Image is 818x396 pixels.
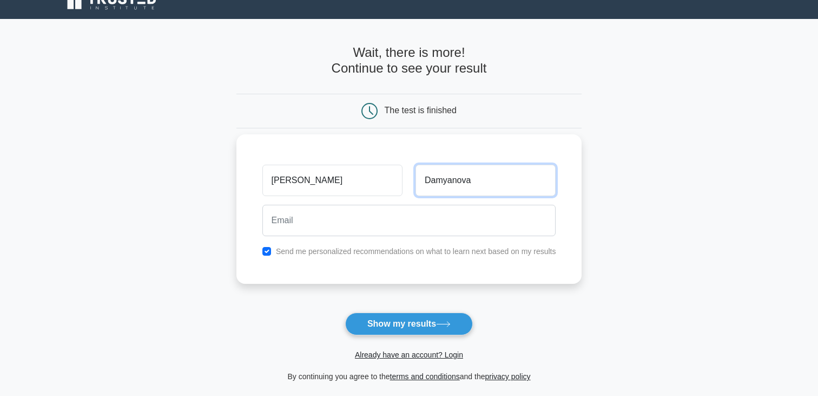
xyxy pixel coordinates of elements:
[385,106,457,115] div: The test is finished
[230,370,589,383] div: By continuing you agree to the and the
[415,165,556,196] input: Last name
[236,45,582,76] h4: Wait, there is more! Continue to see your result
[485,372,531,381] a: privacy policy
[355,350,463,359] a: Already have an account? Login
[390,372,460,381] a: terms and conditions
[276,247,556,256] label: Send me personalized recommendations on what to learn next based on my results
[345,313,473,335] button: Show my results
[262,165,403,196] input: First name
[262,205,556,236] input: Email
